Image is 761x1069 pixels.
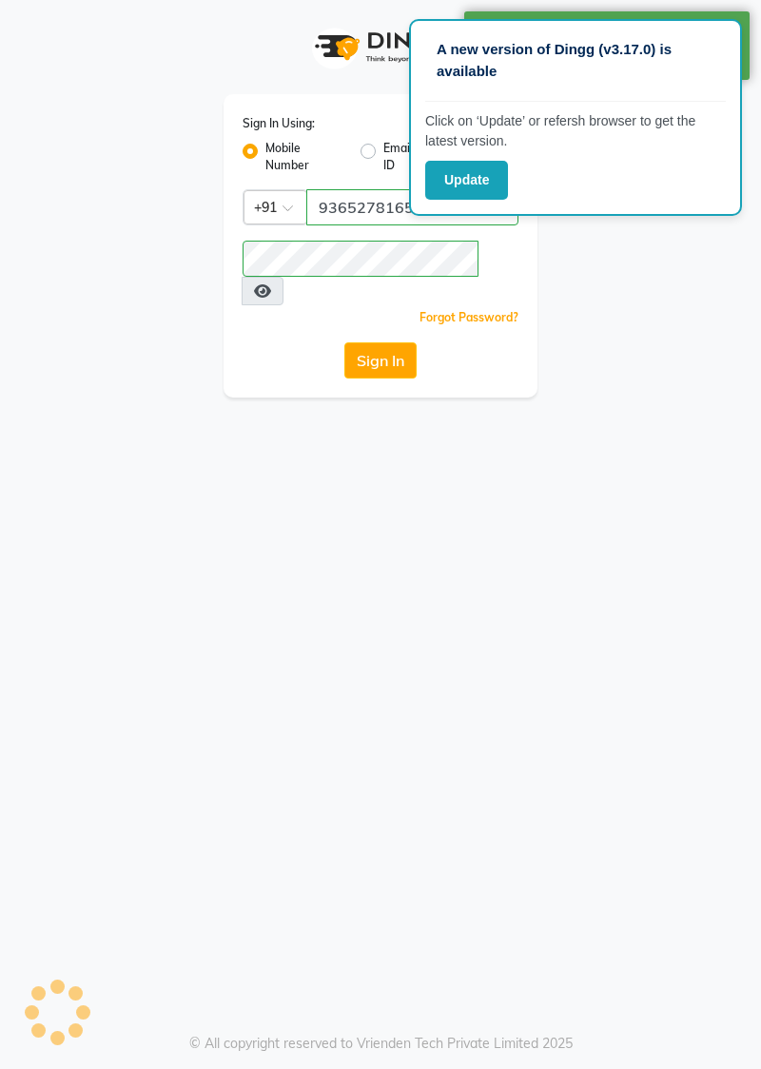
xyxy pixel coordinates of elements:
input: Username [306,189,518,225]
a: Forgot Password? [420,310,518,324]
label: Sign In Using: [243,115,315,132]
p: Click on ‘Update’ or refersh browser to get the latest version. [425,111,726,151]
label: Email ID [383,140,426,174]
button: Update [425,161,508,200]
img: logo1.svg [304,19,457,75]
input: Username [243,241,478,277]
label: Mobile Number [265,140,345,174]
p: A new version of Dingg (v3.17.0) is available [437,39,714,82]
button: Sign In [344,342,417,379]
